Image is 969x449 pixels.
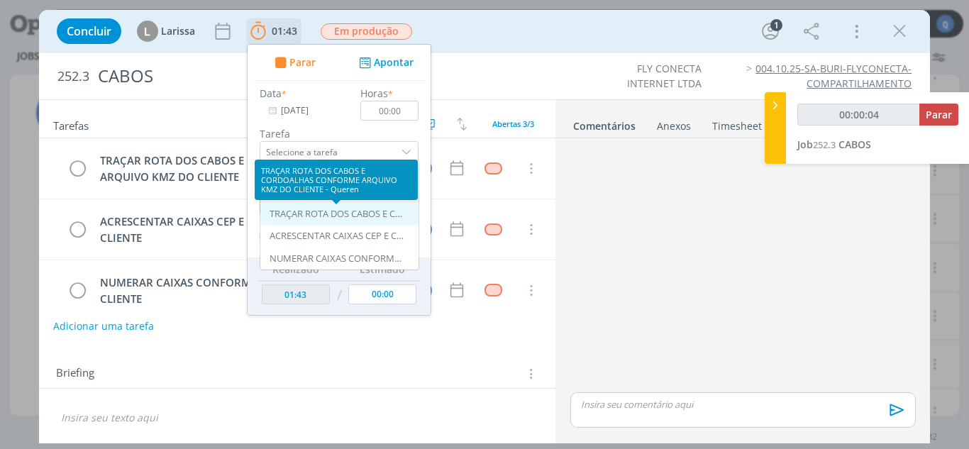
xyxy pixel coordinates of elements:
[94,274,402,307] div: NUMERAR CAIXAS CONFORME ARQUIVO KMZ DO CLIENTE
[161,26,195,36] span: Larissa
[52,314,155,339] button: Adicionar uma tarefa
[94,152,402,185] div: TRAÇAR ROTA DOS CABOS E CORDOALHAS CONFORME ARQUIVO KMZ DO CLIENTE
[39,10,931,443] div: dialog
[345,257,420,280] th: Estimado
[770,19,782,31] div: 1
[657,119,691,133] div: Anexos
[272,24,297,38] span: 01:43
[260,126,419,141] label: Tarefa
[57,18,121,44] button: Concluir
[320,23,413,40] button: Em produção
[260,163,419,183] input: Buscar tarefa
[572,113,636,133] a: Comentários
[247,44,431,316] ul: 01:43
[255,160,418,200] div: TRAÇAR ROTA DOS CABOS E CORDOALHAS CONFORME ARQUIVO KMZ DO CLIENTE - Queren
[755,62,912,89] a: 004.10.25-SA-BURI-FLYCONECTA-COMPARTILHAMENTO
[270,231,404,242] div: ACRESCENTAR CAIXAS CEP E CTOPS CONFORME KMZ DO CLIENTE - Queren
[270,209,404,220] div: TRAÇAR ROTA DOS CABOS E CORDOALHAS CONFORME ARQUIVO KMZ DO CLIENTE - Queren
[94,213,402,246] div: ACRESCENTAR CAIXAS CEP E CTOPS CONFORME KMZ DO CLIENTE
[270,55,316,70] button: Parar
[838,138,871,151] span: CABOS
[360,86,388,101] label: Horas
[53,116,89,133] span: Tarefas
[260,101,348,121] input: Data
[711,113,763,133] a: Timesheet
[289,57,315,67] span: Parar
[797,138,871,151] a: Job252.3CABOS
[333,281,345,310] td: /
[137,21,195,42] button: LLarissa
[492,118,534,129] span: Abertas 3/3
[56,365,94,383] span: Briefing
[67,26,111,37] span: Concluir
[260,183,419,203] div: Abertas
[813,138,836,151] span: 252.3
[321,23,412,40] span: Em produção
[270,253,404,265] div: NUMERAR CAIXAS CONFORME ARQUIVO KMZ DO CLIENTE - Queren
[57,69,89,84] span: 252.3
[260,86,282,101] label: Data
[759,20,782,43] button: 1
[627,62,702,89] a: FLY CONECTA INTERNET LTDA
[919,104,958,126] button: Parar
[258,257,333,280] th: Realizado
[247,20,301,43] button: 01:43
[926,108,952,121] span: Parar
[457,118,467,131] img: arrow-down-up.svg
[355,55,414,70] button: Apontar
[92,59,550,94] div: CABOS
[137,21,158,42] div: L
